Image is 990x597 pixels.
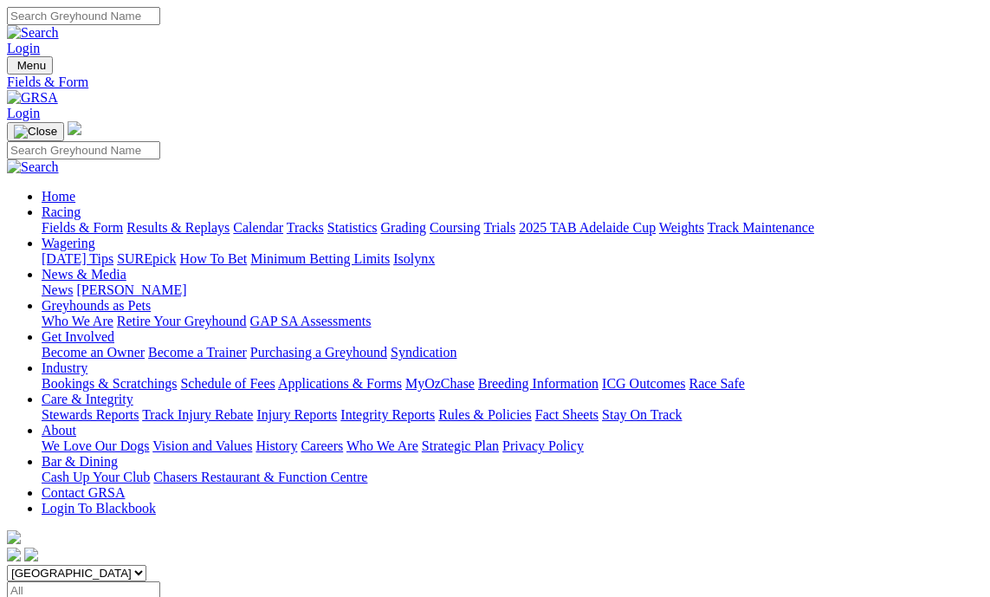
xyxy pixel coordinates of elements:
[7,25,59,41] img: Search
[42,282,983,298] div: News & Media
[42,189,75,204] a: Home
[68,121,81,135] img: logo-grsa-white.png
[405,376,475,391] a: MyOzChase
[602,376,685,391] a: ICG Outcomes
[42,345,145,360] a: Become an Owner
[7,56,53,75] button: Toggle navigation
[391,345,456,360] a: Syndication
[117,251,176,266] a: SUREpick
[519,220,656,235] a: 2025 TAB Adelaide Cup
[7,548,21,561] img: facebook.svg
[42,314,113,328] a: Who We Are
[483,220,515,235] a: Trials
[340,407,435,422] a: Integrity Reports
[478,376,599,391] a: Breeding Information
[287,220,324,235] a: Tracks
[42,470,150,484] a: Cash Up Your Club
[708,220,814,235] a: Track Maintenance
[346,438,418,453] a: Who We Are
[7,159,59,175] img: Search
[42,298,151,313] a: Greyhounds as Pets
[148,345,247,360] a: Become a Trainer
[42,282,73,297] a: News
[430,220,481,235] a: Coursing
[76,282,186,297] a: [PERSON_NAME]
[42,407,139,422] a: Stewards Reports
[17,59,46,72] span: Menu
[42,251,113,266] a: [DATE] Tips
[256,438,297,453] a: History
[535,407,599,422] a: Fact Sheets
[42,438,983,454] div: About
[42,251,983,267] div: Wagering
[42,329,114,344] a: Get Involved
[327,220,378,235] a: Statistics
[659,220,704,235] a: Weights
[7,90,58,106] img: GRSA
[278,376,402,391] a: Applications & Forms
[393,251,435,266] a: Isolynx
[153,470,367,484] a: Chasers Restaurant & Function Centre
[689,376,744,391] a: Race Safe
[42,376,177,391] a: Bookings & Scratchings
[14,125,57,139] img: Close
[42,220,983,236] div: Racing
[42,345,983,360] div: Get Involved
[142,407,253,422] a: Track Injury Rebate
[24,548,38,561] img: twitter.svg
[7,7,160,25] input: Search
[7,141,160,159] input: Search
[42,314,983,329] div: Greyhounds as Pets
[42,267,126,282] a: News & Media
[7,106,40,120] a: Login
[42,392,133,406] a: Care & Integrity
[180,251,248,266] a: How To Bet
[42,454,118,469] a: Bar & Dining
[502,438,584,453] a: Privacy Policy
[7,75,983,90] a: Fields & Form
[42,485,125,500] a: Contact GRSA
[42,220,123,235] a: Fields & Form
[152,438,252,453] a: Vision and Values
[42,376,983,392] div: Industry
[602,407,682,422] a: Stay On Track
[7,122,64,141] button: Toggle navigation
[301,438,343,453] a: Careers
[117,314,247,328] a: Retire Your Greyhound
[438,407,532,422] a: Rules & Policies
[42,204,81,219] a: Racing
[126,220,230,235] a: Results & Replays
[42,470,983,485] div: Bar & Dining
[42,360,87,375] a: Industry
[422,438,499,453] a: Strategic Plan
[256,407,337,422] a: Injury Reports
[42,407,983,423] div: Care & Integrity
[381,220,426,235] a: Grading
[7,41,40,55] a: Login
[42,236,95,250] a: Wagering
[42,501,156,516] a: Login To Blackbook
[250,251,390,266] a: Minimum Betting Limits
[250,314,372,328] a: GAP SA Assessments
[42,438,149,453] a: We Love Our Dogs
[233,220,283,235] a: Calendar
[180,376,275,391] a: Schedule of Fees
[42,423,76,438] a: About
[7,530,21,544] img: logo-grsa-white.png
[250,345,387,360] a: Purchasing a Greyhound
